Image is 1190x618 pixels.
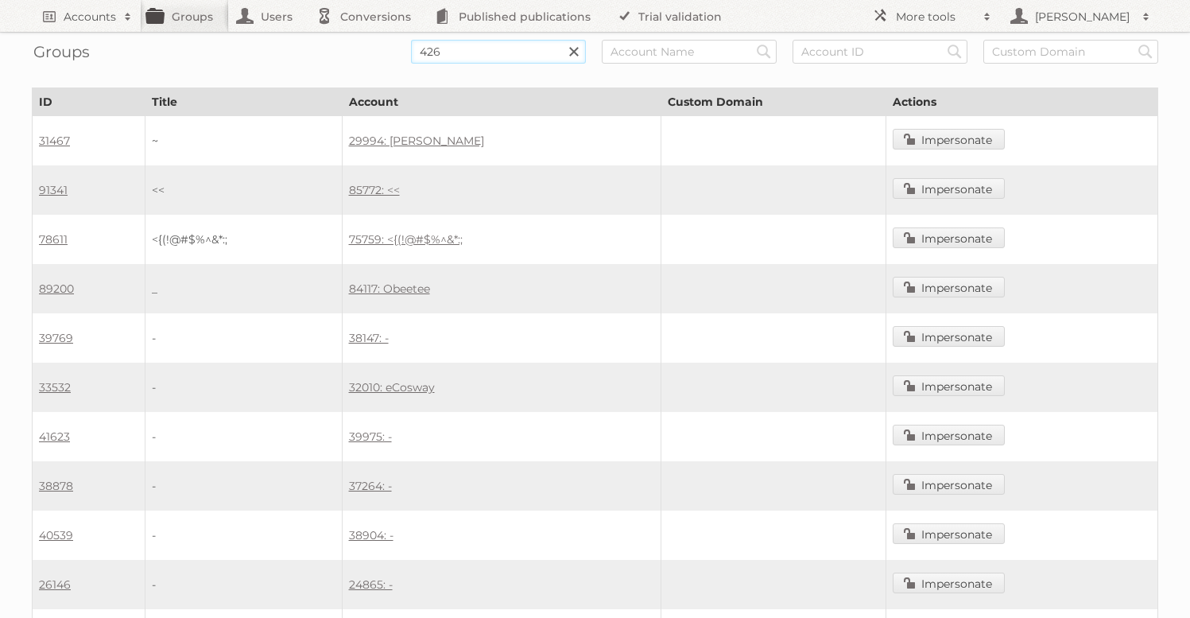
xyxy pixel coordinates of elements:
a: 40539 [39,528,73,542]
input: Custom Domain [983,40,1158,64]
input: Search [1134,40,1157,64]
a: 91341 [39,183,68,197]
td: << [145,165,342,215]
a: Impersonate [893,178,1005,199]
a: 29994: [PERSON_NAME] [349,134,484,148]
a: 38904: - [349,528,393,542]
th: ID [33,88,145,116]
a: Impersonate [893,227,1005,248]
th: Custom Domain [661,88,886,116]
a: 26146 [39,577,71,592]
a: 33532 [39,380,71,395]
a: 41623 [39,429,70,444]
a: 85772: << [349,183,400,197]
a: 24865: - [349,577,393,592]
td: - [145,412,342,461]
a: 39975: - [349,429,392,444]
td: _ [145,264,342,313]
a: 84117: Obeetee [349,282,430,296]
h2: Accounts [64,9,116,25]
td: - [145,313,342,363]
a: 89200 [39,282,74,296]
a: 39769 [39,331,73,345]
h2: [PERSON_NAME] [1031,9,1134,25]
td: ~ [145,116,342,166]
a: 38878 [39,479,73,493]
input: Title [411,40,586,64]
a: Impersonate [893,375,1005,396]
a: Impersonate [893,277,1005,297]
td: <{(!@#$%^&*:; [145,215,342,264]
a: 37264: - [349,479,392,493]
a: 38147: - [349,331,389,345]
a: Impersonate [893,523,1005,544]
a: Impersonate [893,573,1005,593]
td: - [145,511,342,560]
a: 75759: <{(!@#$%^&*:; [349,232,463,247]
th: Title [145,88,342,116]
a: Impersonate [893,425,1005,445]
td: - [145,560,342,609]
h2: More tools [896,9,975,25]
a: 78611 [39,232,68,247]
a: 31467 [39,134,70,148]
input: Account Name [602,40,777,64]
a: Impersonate [893,326,1005,347]
th: Actions [886,88,1157,116]
td: - [145,363,342,412]
td: - [145,461,342,511]
input: Account ID [793,40,967,64]
input: Search [943,40,967,64]
a: Impersonate [893,129,1005,150]
input: Search [752,40,776,64]
a: 32010: eCosway [349,380,435,395]
a: Impersonate [893,474,1005,495]
th: Account [342,88,661,116]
